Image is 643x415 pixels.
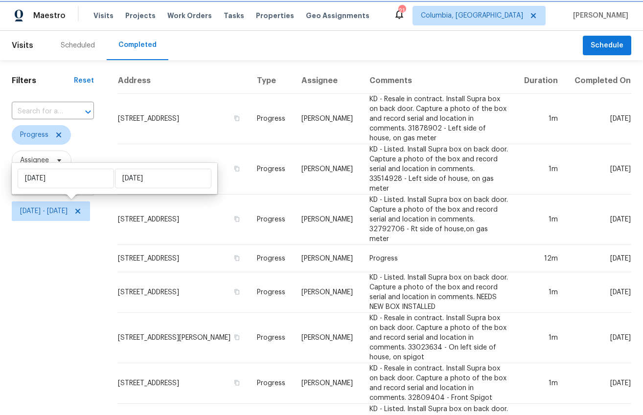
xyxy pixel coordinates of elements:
[12,76,74,86] h1: Filters
[362,68,516,94] th: Comments
[232,378,241,387] button: Copy Address
[232,287,241,296] button: Copy Address
[118,40,157,50] div: Completed
[117,313,249,363] td: [STREET_ADDRESS][PERSON_NAME]
[20,155,49,165] span: Assignee
[362,195,516,245] td: KD - Listed. Install Supra box on back door. Capture a photo of the box and record serial and loc...
[591,40,623,52] span: Schedule
[12,35,33,56] span: Visits
[294,313,362,363] td: [PERSON_NAME]
[117,68,249,94] th: Address
[18,169,114,188] input: Start date
[117,245,249,272] td: [STREET_ADDRESS]
[20,206,68,216] span: [DATE] - [DATE]
[81,105,95,119] button: Open
[256,11,294,21] span: Properties
[566,94,631,144] td: [DATE]
[362,94,516,144] td: KD - Resale in contract. Install Supra box on back door. Capture a photo of the box and record se...
[294,245,362,272] td: [PERSON_NAME]
[583,36,631,56] button: Schedule
[362,363,516,404] td: KD - Resale in contract. Install Supra box on back door. Capture a photo of the box and record se...
[569,11,628,21] span: [PERSON_NAME]
[232,254,241,262] button: Copy Address
[566,363,631,404] td: [DATE]
[566,245,631,272] td: [DATE]
[224,12,244,19] span: Tasks
[249,272,294,313] td: Progress
[362,144,516,195] td: KD - Listed. Install Supra box on back door. Capture a photo of the box and record serial and loc...
[294,363,362,404] td: [PERSON_NAME]
[516,313,566,363] td: 1m
[516,363,566,404] td: 1m
[421,11,523,21] span: Columbia, [GEOGRAPHIC_DATA]
[516,272,566,313] td: 1m
[516,195,566,245] td: 1m
[249,94,294,144] td: Progress
[294,272,362,313] td: [PERSON_NAME]
[117,363,249,404] td: [STREET_ADDRESS]
[249,313,294,363] td: Progress
[232,164,241,173] button: Copy Address
[117,94,249,144] td: [STREET_ADDRESS]
[516,68,566,94] th: Duration
[294,94,362,144] td: [PERSON_NAME]
[249,68,294,94] th: Type
[117,144,249,195] td: [STREET_ADDRESS]
[516,144,566,195] td: 1m
[74,76,94,86] div: Reset
[232,215,241,223] button: Copy Address
[167,11,212,21] span: Work Orders
[516,94,566,144] td: 1m
[117,272,249,313] td: [STREET_ADDRESS]
[294,195,362,245] td: [PERSON_NAME]
[294,144,362,195] td: [PERSON_NAME]
[362,272,516,313] td: KD - Listed. Install Supra box on back door. Capture a photo of the box and record serial and loc...
[61,41,95,50] div: Scheduled
[232,114,241,123] button: Copy Address
[566,144,631,195] td: [DATE]
[566,272,631,313] td: [DATE]
[249,195,294,245] td: Progress
[93,11,114,21] span: Visits
[12,104,67,119] input: Search for an address...
[516,245,566,272] td: 12m
[306,11,369,21] span: Geo Assignments
[125,11,156,21] span: Projects
[249,245,294,272] td: Progress
[566,68,631,94] th: Completed On
[362,245,516,272] td: Progress
[294,68,362,94] th: Assignee
[232,333,241,342] button: Copy Address
[33,11,66,21] span: Maestro
[566,195,631,245] td: [DATE]
[249,363,294,404] td: Progress
[20,130,48,140] span: Progress
[117,195,249,245] td: [STREET_ADDRESS]
[362,313,516,363] td: KD - Resale in contract. Install Supra box on back door. Capture a photo of the box and record se...
[115,169,211,188] input: End date
[566,313,631,363] td: [DATE]
[249,144,294,195] td: Progress
[398,6,405,16] div: 21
